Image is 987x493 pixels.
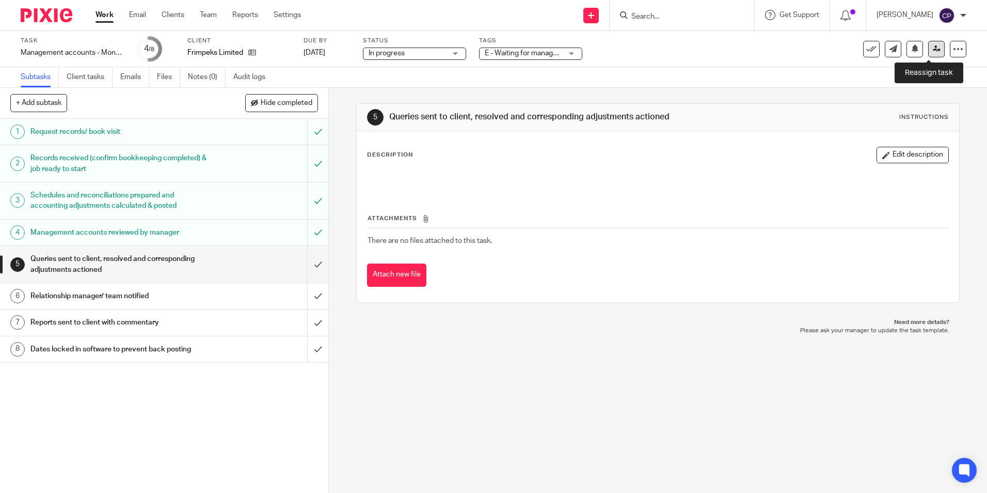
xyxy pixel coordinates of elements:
[367,151,413,159] p: Description
[67,67,113,87] a: Client tasks
[367,318,949,327] p: Need more details?
[30,251,208,278] h1: Queries sent to client, resolved and corresponding adjustments actioned
[877,10,933,20] p: [PERSON_NAME]
[368,215,417,221] span: Attachments
[233,67,273,87] a: Audit logs
[30,342,208,357] h1: Dates locked in software to prevent back posting
[10,342,25,357] div: 8
[21,8,72,22] img: Pixie
[149,47,154,52] small: /8
[188,67,226,87] a: Notes (0)
[938,7,955,24] img: svg%3E
[389,112,680,122] h1: Queries sent to client, resolved and corresponding adjustments actioned
[200,10,217,20] a: Team
[30,150,208,177] h1: Records received (confirm bookkeeping completed) & job ready to start
[232,10,258,20] a: Reports
[30,315,208,330] h1: Reports sent to client with commentary
[304,37,350,45] label: Due by
[630,12,723,22] input: Search
[187,37,291,45] label: Client
[162,10,184,20] a: Clients
[95,10,114,20] a: Work
[10,225,25,240] div: 4
[10,257,25,272] div: 5
[10,125,25,139] div: 1
[10,157,25,171] div: 2
[30,288,208,304] h1: Relationship manager/ team notified
[274,10,301,20] a: Settings
[21,67,59,87] a: Subtasks
[877,147,949,163] button: Edit description
[261,99,312,107] span: Hide completed
[129,10,146,20] a: Email
[485,50,612,57] span: E - Waiting for manager review/approval
[120,67,149,87] a: Emails
[899,113,949,121] div: Instructions
[10,315,25,330] div: 7
[21,37,124,45] label: Task
[363,37,466,45] label: Status
[367,109,384,126] div: 5
[30,225,208,240] h1: Management accounts reviewed by manager
[304,49,325,56] span: [DATE]
[368,237,492,244] span: There are no files attached to this task.
[10,94,67,112] button: + Add subtask
[367,264,426,287] button: Attach new file
[30,188,208,214] h1: Schedules and reconciliations prepared and accounting adjustments calculated & posted
[779,11,819,19] span: Get Support
[187,48,243,58] p: Frimpeks Limited
[479,37,582,45] label: Tags
[369,50,405,57] span: In progress
[367,327,949,335] p: Please ask your manager to update the task template.
[157,67,180,87] a: Files
[10,289,25,303] div: 6
[144,43,154,55] div: 4
[30,124,208,140] h1: Request records/ book visit
[245,94,318,112] button: Hide completed
[10,193,25,208] div: 3
[21,48,124,58] div: Management accounts - Monthly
